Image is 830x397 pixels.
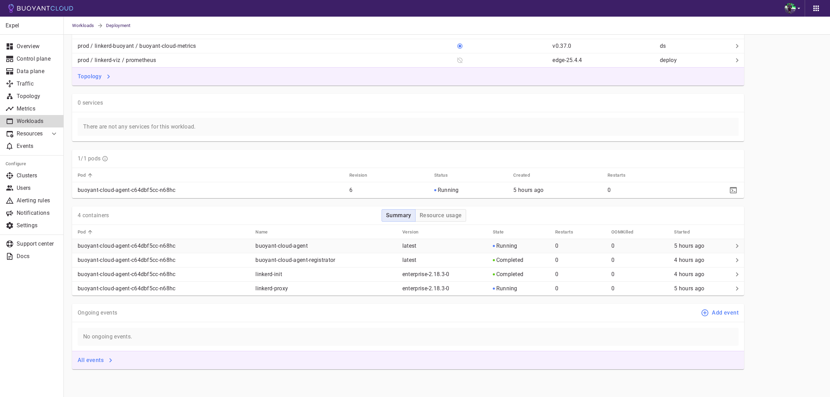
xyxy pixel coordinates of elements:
p: prod / linkerd-buoyant / buoyant-cloud-metrics [78,43,196,50]
h5: Revision [349,173,367,178]
p: Alerting rules [17,197,58,204]
p: linkerd-init [255,271,397,278]
span: Wed, 13 Aug 2025 05:46:02 CDT / Wed, 13 Aug 2025 10:46:02 UTC [674,242,704,249]
relative-time: 5 hours ago [674,285,704,292]
p: There are not any services for this workload. [83,123,733,130]
h5: Restarts [555,229,573,235]
p: Expel [6,22,58,29]
button: Resource usage [415,209,466,222]
h5: Restarts [608,173,626,178]
p: Traffic [17,80,58,87]
span: State [493,229,513,235]
p: Completed [496,271,524,278]
p: v0.37.0 [552,43,571,49]
span: Wed, 13 Aug 2025 05:45:55 CDT / Wed, 13 Aug 2025 10:45:55 UTC [513,187,543,193]
span: Restarts [608,172,635,178]
p: Completed [496,257,524,264]
button: Add event [699,307,741,319]
h5: Started [674,229,690,235]
relative-time: 4 hours ago [674,257,704,263]
p: edge-25.4.4 [552,57,582,63]
p: Clusters [17,172,58,179]
p: Overview [17,43,58,50]
p: Support center [17,240,58,247]
p: 0 [611,285,669,292]
relative-time: 4 hours ago [674,271,704,277]
h5: Pod [78,229,86,235]
button: Summary [382,209,416,222]
p: buoyant-cloud-agent-registrator [255,257,397,264]
p: Running [438,187,459,194]
span: Wed, 13 Aug 2025 06:13:25 CDT / Wed, 13 Aug 2025 11:13:25 UTC [674,257,704,263]
p: Control plane [17,55,58,62]
span: Status [434,172,457,178]
h5: Pod [78,173,86,178]
h4: Topology [78,73,102,80]
span: Revision [349,172,376,178]
p: enterprise-2.18.3-0 [402,271,449,277]
p: Settings [17,222,58,229]
p: prod / linkerd-viz / prometheus [78,57,156,64]
h4: Summary [386,212,411,219]
span: Version [402,229,428,235]
p: buoyant-cloud-agent-c64dbf5cc-n68hc [78,187,344,194]
span: Name [255,229,277,235]
img: Bjorn Stange [785,3,796,14]
a: All events [75,356,116,363]
p: 1/1 pods [78,155,101,162]
span: Started [674,229,699,235]
p: linkerd-proxy [255,285,397,292]
p: buoyant-cloud-agent-c64dbf5cc-n68hc [78,271,250,278]
p: No ongoing events. [78,328,739,346]
span: Wed, 13 Aug 2025 05:46:01 CDT / Wed, 13 Aug 2025 10:46:01 UTC [674,285,704,292]
p: latest [402,242,417,249]
span: Pod [78,229,95,235]
h5: Configure [6,161,58,167]
p: 0 services [78,99,103,106]
p: Running [496,285,517,292]
h5: Created [513,173,530,178]
p: 0 [555,257,606,264]
p: latest [402,257,417,263]
p: Notifications [17,210,58,217]
span: Created [513,172,539,178]
h4: Resource usage [420,212,462,219]
p: Topology [17,93,58,100]
span: Wed, 13 Aug 2025 06:13:25 CDT / Wed, 13 Aug 2025 11:13:25 UTC [674,271,704,277]
p: buoyant-cloud-agent-c64dbf5cc-n68hc [78,242,250,249]
h5: OOMKilled [611,229,634,235]
p: Resources [17,130,44,137]
p: 0 [555,285,606,292]
p: 0 [611,257,669,264]
p: Running [496,242,517,249]
button: Topology [75,70,114,83]
span: OOMKilled [611,229,643,235]
h5: Name [255,229,268,235]
p: Data plane [17,68,58,75]
svg: Running pods in current release / Expected pods [102,156,108,162]
p: buoyant-cloud-agent [255,242,397,249]
h4: All events [78,357,104,364]
relative-time: 5 hours ago [513,187,543,193]
p: deploy [660,57,730,64]
p: buoyant-cloud-agent-c64dbf5cc-n68hc [78,285,250,292]
p: 4 containers [78,212,109,219]
p: Docs [17,253,58,260]
p: ds [660,43,730,50]
span: Restarts [555,229,582,235]
h5: Version [402,229,419,235]
p: 0 [611,271,669,278]
p: Metrics [17,105,58,112]
span: kubectl -n linkerd-buoyant describe po/buoyant-cloud-agent-c64dbf5cc-n68hc [728,187,739,193]
p: 0 [608,187,688,194]
span: Pod [78,172,95,178]
a: Workloads [72,17,97,35]
p: Events [17,143,58,150]
p: 6 [349,187,429,194]
h5: Status [434,173,448,178]
p: Workloads [17,118,58,125]
p: 0 [555,271,606,278]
